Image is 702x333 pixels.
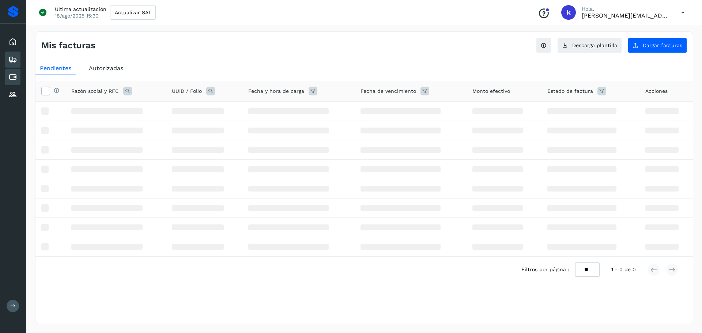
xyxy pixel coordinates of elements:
span: Monto efectivo [472,87,510,95]
button: Actualizar SAT [110,5,156,20]
span: 1 - 0 de 0 [611,266,636,273]
div: Embarques [5,52,20,68]
p: karen.saucedo@53cargo.com [582,12,669,19]
span: Estado de factura [547,87,593,95]
div: Inicio [5,34,20,50]
h4: Mis facturas [41,40,95,51]
span: Cargar facturas [643,43,682,48]
span: Razón social y RFC [71,87,119,95]
span: Fecha de vencimiento [361,87,416,95]
p: 18/ago/2025 15:30 [55,12,99,19]
button: Descarga plantilla [557,38,622,53]
span: Fecha y hora de carga [248,87,304,95]
span: Autorizadas [89,65,123,72]
div: Cuentas por pagar [5,69,20,85]
p: Hola, [582,6,669,12]
span: Pendientes [40,65,71,72]
span: Acciones [645,87,668,95]
span: Actualizar SAT [115,10,151,15]
span: UUID / Folio [172,87,202,95]
p: Última actualización [55,6,106,12]
div: Proveedores [5,87,20,103]
span: Filtros por página : [521,266,569,273]
button: Cargar facturas [628,38,687,53]
span: Descarga plantilla [572,43,617,48]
